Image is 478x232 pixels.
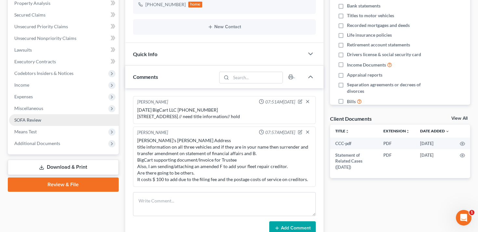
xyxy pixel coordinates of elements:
[9,114,119,126] a: SOFA Review
[8,177,119,192] a: Review & File
[9,56,119,67] a: Executory Contracts
[347,42,410,48] span: Retirement account statements
[451,116,468,121] a: View All
[330,149,378,173] td: Statement of Related Cases ([DATE])
[14,94,33,99] span: Expenses
[138,24,311,30] button: New Contact
[456,210,471,226] iframe: Intercom live chat
[378,138,415,149] td: PDF
[145,1,186,8] div: [PHONE_NUMBER]
[14,140,60,146] span: Additional Documents
[14,105,43,111] span: Miscellaneous
[415,138,455,149] td: [DATE]
[188,2,203,7] div: home
[133,74,158,80] span: Comments
[420,128,449,133] a: Date Added expand_more
[14,35,76,41] span: Unsecured Nonpriority Claims
[347,72,382,78] span: Appraisal reports
[9,9,119,21] a: Secured Claims
[347,32,392,38] span: Life insurance policies
[345,129,349,133] i: unfold_more
[265,99,295,105] span: 07:51AM[DATE]
[14,129,37,134] span: Means Test
[137,99,168,105] div: [PERSON_NAME]
[14,59,56,64] span: Executory Contracts
[9,44,119,56] a: Lawsuits
[9,21,119,32] a: Unsecured Priority Claims
[137,137,312,183] div: [PERSON_NAME]'s [PERSON_NAME] Address title information on all three vehicles and if they are in ...
[347,62,386,68] span: Income Documents
[14,82,29,88] span: Income
[347,3,380,9] span: Bank statements
[347,51,421,58] span: Drivers license & social security card
[378,149,415,173] td: PDF
[14,70,73,76] span: Codebtors Insiders & Notices
[14,117,41,123] span: SOFA Review
[231,72,283,83] input: Search...
[347,81,430,94] span: Separation agreements or decrees of divorces
[8,160,119,175] a: Download & Print
[347,98,356,105] span: Bills
[137,129,168,136] div: [PERSON_NAME]
[9,32,119,44] a: Unsecured Nonpriority Claims
[137,107,312,120] div: [DATE] BigCart LLC [PHONE_NUMBER] [STREET_ADDRESS] // need title information// hold
[14,24,68,29] span: Unsecured Priority Claims
[383,128,410,133] a: Extensionunfold_more
[469,210,474,215] span: 1
[330,115,372,122] div: Client Documents
[445,129,449,133] i: expand_more
[347,22,410,29] span: Recorded mortgages and deeds
[265,129,295,136] span: 07:57AM[DATE]
[14,12,46,18] span: Secured Claims
[14,0,50,6] span: Property Analysis
[14,47,32,53] span: Lawsuits
[347,12,394,19] span: Titles to motor vehicles
[335,128,349,133] a: Titleunfold_more
[406,129,410,133] i: unfold_more
[330,138,378,149] td: CCC-pdf
[133,51,157,57] span: Quick Info
[415,149,455,173] td: [DATE]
